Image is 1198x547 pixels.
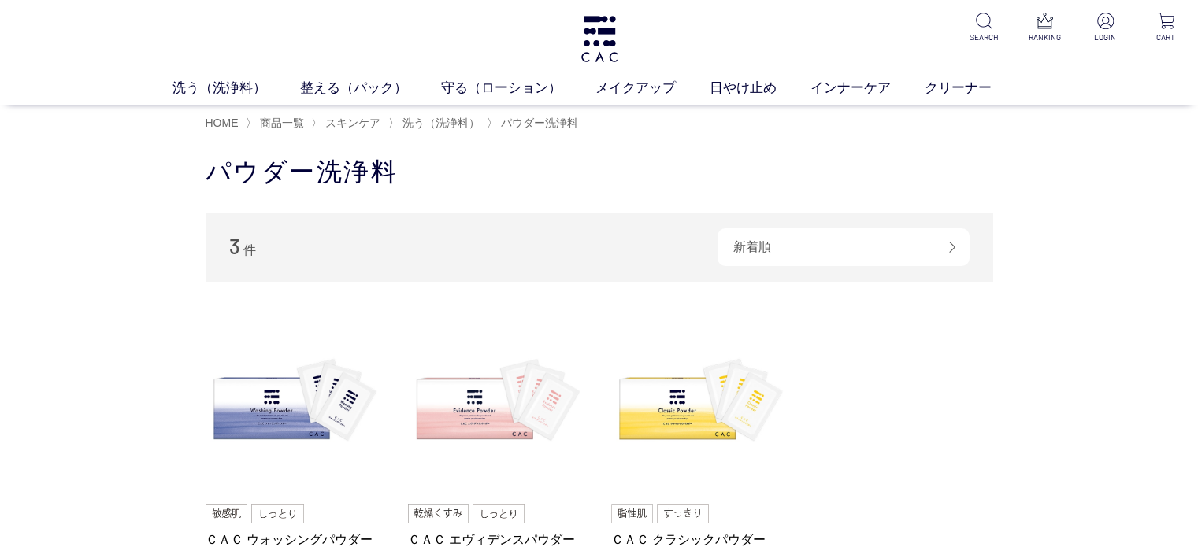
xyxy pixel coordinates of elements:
a: メイクアップ [595,78,710,98]
span: パウダー洗浄料 [501,116,578,129]
a: パウダー洗浄料 [498,116,578,129]
span: 商品一覧 [260,116,304,129]
img: しっとり [251,504,303,523]
a: 守る（ローション） [441,78,595,98]
a: RANKING [1026,13,1064,43]
p: SEARCH [965,31,1003,43]
a: 洗う（洗浄料） [399,116,480,129]
img: ＣＡＣ クラシックパウダー [611,313,791,493]
span: スキンケア [325,116,380,129]
a: 商品一覧 [257,116,304,129]
a: CART [1147,13,1185,43]
img: 脂性肌 [611,504,653,523]
li: 〉 [487,116,582,131]
p: LOGIN [1086,31,1125,43]
a: スキンケア [322,116,380,129]
a: LOGIN [1086,13,1125,43]
a: クリーナー [925,78,1026,98]
img: すっきり [657,504,709,523]
div: 新着順 [718,228,970,266]
p: RANKING [1026,31,1064,43]
a: 洗う（洗浄料） [172,78,300,98]
img: 乾燥くすみ [408,504,469,523]
a: 整える（パック） [300,78,441,98]
img: logo [579,16,620,62]
li: 〉 [311,116,384,131]
span: 洗う（洗浄料） [402,116,480,129]
img: ＣＡＣ エヴィデンスパウダー [408,313,588,493]
a: 日やけ止め [710,78,810,98]
img: 敏感肌 [206,504,248,523]
img: ＣＡＣ ウォッシングパウダー [206,313,385,493]
h1: パウダー洗浄料 [206,155,993,189]
a: HOME [206,116,239,129]
span: 3 [229,234,240,258]
li: 〉 [246,116,308,131]
li: 〉 [388,116,484,131]
a: インナーケア [810,78,925,98]
span: 件 [243,243,256,257]
a: SEARCH [965,13,1003,43]
img: しっとり [473,504,525,523]
p: CART [1147,31,1185,43]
